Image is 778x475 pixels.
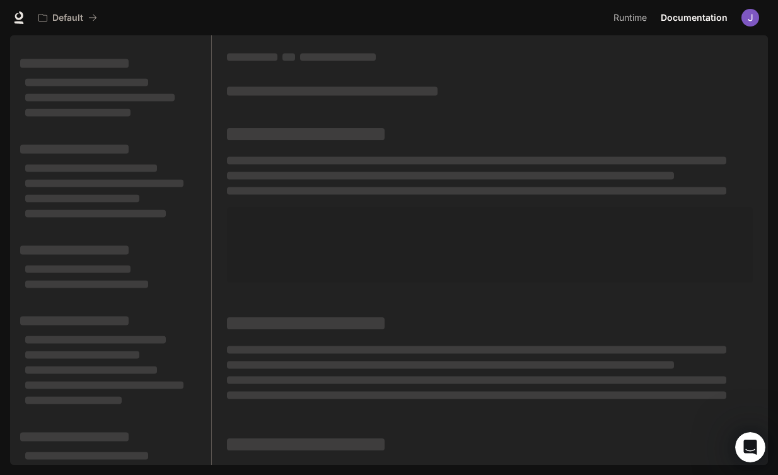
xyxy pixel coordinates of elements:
iframe: Intercom live chat [735,432,765,462]
img: User avatar [741,9,759,26]
span: Runtime [613,10,647,26]
p: Default [52,13,83,23]
button: All workspaces [33,5,103,30]
span: Documentation [661,10,728,26]
button: User avatar [738,5,763,30]
a: Documentation [656,5,733,30]
a: Runtime [608,5,654,30]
